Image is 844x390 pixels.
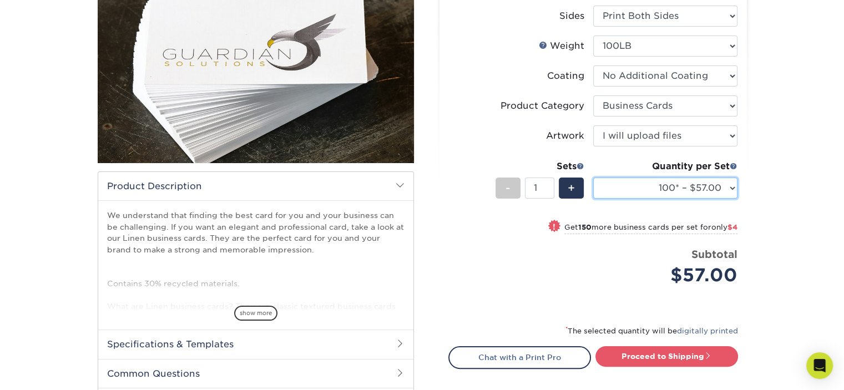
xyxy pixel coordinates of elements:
[539,39,584,53] div: Weight
[501,99,584,113] div: Product Category
[727,223,737,231] span: $4
[578,223,592,231] strong: 150
[677,327,738,335] a: digitally printed
[506,180,511,196] span: -
[547,69,584,83] div: Coating
[98,172,413,200] h2: Product Description
[546,129,584,143] div: Artwork
[593,160,737,173] div: Quantity per Set
[98,359,413,388] h2: Common Questions
[98,330,413,358] h2: Specifications & Templates
[602,262,737,288] div: $57.00
[568,180,575,196] span: +
[496,160,584,173] div: Sets
[234,306,277,321] span: show more
[565,327,738,335] small: The selected quantity will be
[806,352,833,379] div: Open Intercom Messenger
[691,248,737,260] strong: Subtotal
[595,346,738,366] a: Proceed to Shipping
[564,223,737,234] small: Get more business cards per set for
[559,9,584,23] div: Sides
[553,221,555,232] span: !
[448,346,591,368] a: Chat with a Print Pro
[711,223,737,231] span: only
